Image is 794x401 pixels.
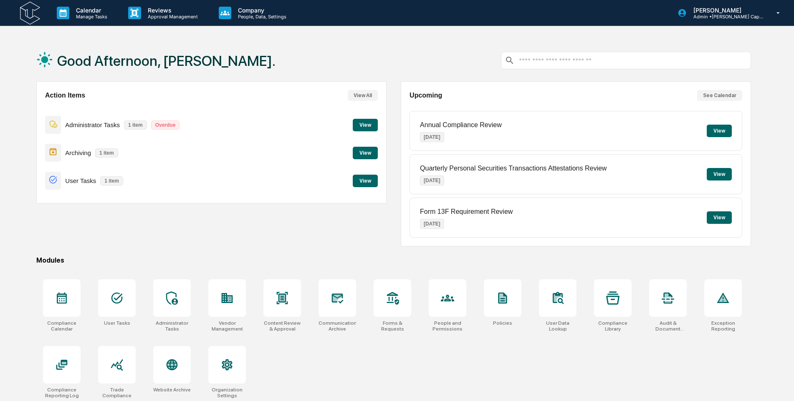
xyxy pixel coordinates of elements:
a: View [353,148,378,156]
img: logo [20,2,40,25]
button: View [353,175,378,187]
p: 1 item [124,120,147,130]
p: Approval Management [141,14,202,20]
p: 1 item [95,148,118,158]
h2: Action Items [45,92,85,99]
div: People and Permissions [429,320,466,332]
p: Calendar [69,7,111,14]
p: Admin • [PERSON_NAME] Capital Management [687,14,764,20]
p: Annual Compliance Review [420,121,502,129]
button: View [353,119,378,131]
div: Communications Archive [319,320,356,332]
p: Administrator Tasks [65,121,120,128]
div: Compliance Reporting Log [43,387,81,398]
p: Reviews [141,7,202,14]
p: Manage Tasks [69,14,111,20]
button: View [353,147,378,159]
button: View [707,211,732,224]
h1: Good Afternoon, [PERSON_NAME]. [57,53,276,69]
div: Vendor Management [208,320,246,332]
div: User Tasks [104,320,130,326]
div: Exception Reporting [704,320,742,332]
button: View All [348,90,378,101]
div: Compliance Library [594,320,632,332]
div: Trade Compliance [98,387,136,398]
div: Compliance Calendar [43,320,81,332]
p: Company [231,7,291,14]
div: Administrator Tasks [153,320,191,332]
div: Content Review & Approval [263,320,301,332]
button: View [707,168,732,180]
div: Modules [36,256,751,264]
div: Website Archive [153,387,191,393]
a: View [353,176,378,184]
p: [DATE] [420,219,444,229]
div: Organization Settings [208,387,246,398]
button: See Calendar [697,90,742,101]
p: People, Data, Settings [231,14,291,20]
a: View [353,120,378,128]
div: User Data Lookup [539,320,577,332]
div: Audit & Document Logs [649,320,687,332]
p: [DATE] [420,175,444,185]
p: Archiving [65,149,91,156]
button: View [707,125,732,137]
p: [PERSON_NAME] [687,7,764,14]
h2: Upcoming [410,92,442,99]
div: Forms & Requests [374,320,411,332]
p: Overdue [151,120,180,130]
p: [DATE] [420,132,444,142]
p: 1 item [100,176,123,185]
div: Policies [493,320,512,326]
p: User Tasks [65,177,96,184]
p: Form 13F Requirement Review [420,208,513,216]
p: Quarterly Personal Securities Transactions Attestations Review [420,165,607,172]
